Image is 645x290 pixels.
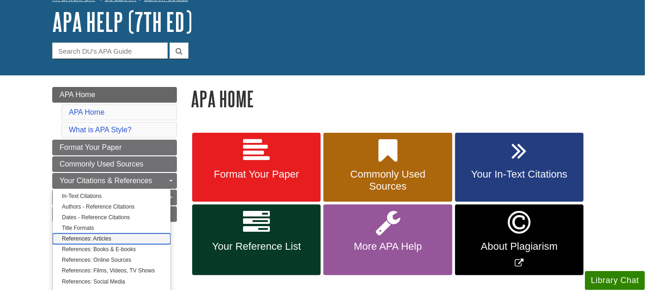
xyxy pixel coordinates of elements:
a: Link opens in new window [455,204,584,275]
a: Authors - Reference Citations [53,202,170,212]
button: Library Chat [585,271,645,290]
a: Your Reference List [192,204,321,275]
a: References: Books & E-books [53,244,170,255]
a: References: Online Sources [53,255,170,265]
a: More APA Help [323,204,452,275]
a: References: Films, Videos, TV Shows [53,265,170,276]
a: Your In-Text Citations [455,133,584,202]
a: APA Help (7th Ed) [52,7,192,36]
span: About Plagiarism [462,241,577,253]
a: Commonly Used Sources [323,133,452,202]
span: Your Citations & References [60,177,152,185]
a: Dates - Reference Citations [53,212,170,223]
a: Commonly Used Sources [52,156,177,172]
input: Search DU's APA Guide [52,43,168,59]
span: Your Reference List [199,241,314,253]
span: More APA Help [330,241,445,253]
a: References: Articles [53,234,170,244]
a: APA Home [69,108,104,116]
span: Format Your Paper [199,168,314,180]
a: Format Your Paper [52,140,177,155]
span: Commonly Used Sources [330,168,445,192]
a: Format Your Paper [192,133,321,202]
span: Commonly Used Sources [60,160,143,168]
span: Your In-Text Citations [462,168,577,180]
a: What is APA Style? [69,126,132,134]
a: References: Social Media [53,277,170,287]
a: In-Text Citations [53,191,170,202]
a: APA Home [52,87,177,103]
a: Your Citations & References [52,173,177,189]
span: Format Your Paper [60,143,122,151]
a: Title Formats [53,223,170,234]
h1: APA Home [191,87,593,111]
div: Guide Page Menu [52,87,177,283]
span: APA Home [60,91,95,99]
